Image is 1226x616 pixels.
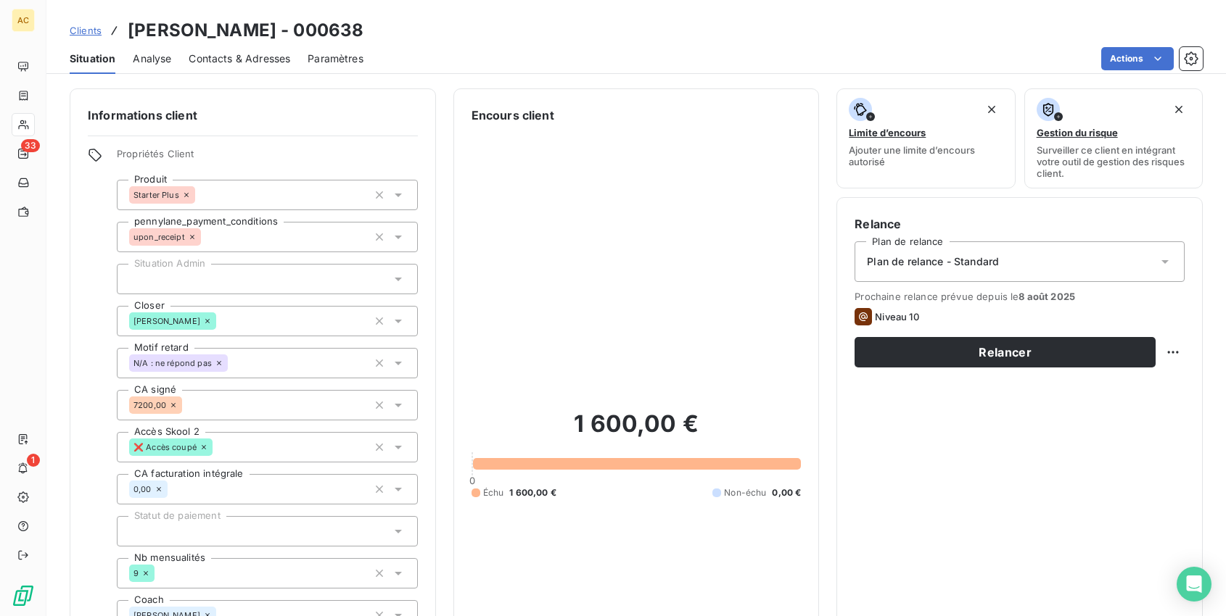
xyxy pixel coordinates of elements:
span: Analyse [133,51,171,66]
span: ❌ Accès coupé [133,443,197,451]
h6: Informations client [88,107,418,124]
span: Plan de relance - Standard [867,254,999,269]
span: Ajouter une limite d’encours autorisé [849,144,1003,167]
a: 33 [12,142,34,165]
span: Situation [70,51,115,66]
input: Ajouter une valeur [129,525,141,538]
button: Actions [1101,47,1174,70]
span: Limite d’encours [849,127,926,138]
span: N/A : ne répond pas [133,359,212,367]
span: 0,00 [133,485,152,494]
span: 33 [21,139,40,152]
span: Échu [483,486,504,499]
h2: 1 600,00 € [472,409,802,453]
span: 9 [133,569,139,578]
span: Paramètres [308,51,363,66]
button: Gestion du risqueSurveiller ce client en intégrant votre outil de gestion des risques client. [1024,88,1203,188]
span: Niveau 10 [875,311,918,322]
span: 0,00 € [772,486,801,499]
span: 1 600,00 € [509,486,556,499]
span: Starter Plus [133,191,179,199]
input: Ajouter une valeur [182,399,194,412]
div: AC [12,9,35,32]
span: Surveiller ce client en intégrant votre outil de gestion des risques client. [1037,144,1190,179]
input: Ajouter une valeur [213,441,224,454]
input: Ajouter une valeur [228,357,239,370]
h6: Encours client [472,107,554,124]
span: Propriétés Client [117,148,418,168]
input: Ajouter une valeur [216,315,228,328]
span: Non-échu [724,486,766,499]
span: upon_receipt [133,233,185,241]
input: Ajouter une valeur [201,230,213,244]
input: Ajouter une valeur [195,188,207,201]
button: Relancer [855,337,1156,367]
div: Open Intercom Messenger [1177,567,1211,602]
span: Gestion du risque [1037,127,1118,138]
span: [PERSON_NAME] [133,317,200,325]
h6: Relance [855,215,1185,233]
span: Prochaine relance prévue depuis le [855,291,1185,302]
a: Clients [70,23,102,38]
span: Clients [70,25,102,36]
span: 8 août 2025 [1019,291,1075,302]
input: Ajouter une valeur [129,272,141,286]
img: Logo LeanPay [12,584,35,607]
span: 0 [469,475,475,486]
input: Ajouter une valeur [155,567,166,580]
button: Limite d’encoursAjouter une limite d’encours autorisé [836,88,1015,188]
h3: [PERSON_NAME] - 000638 [128,17,363,43]
span: Contacts & Adresses [189,51,290,66]
span: 7200,00 [133,401,166,409]
input: Ajouter une valeur [168,483,179,496]
span: 1 [27,454,40,467]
